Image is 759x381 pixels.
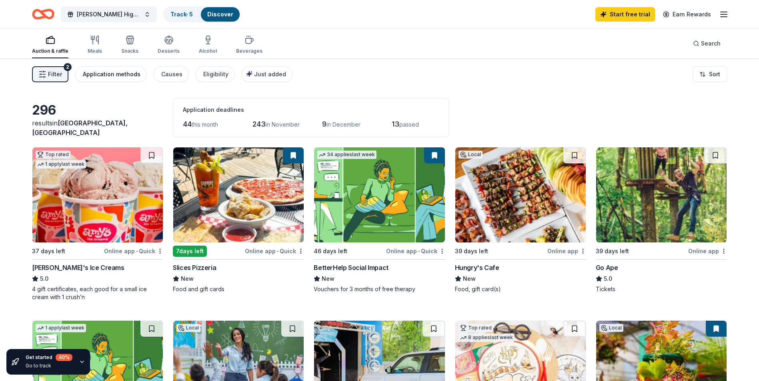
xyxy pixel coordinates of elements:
div: Local [599,324,623,332]
span: • [136,248,138,254]
img: Image for Hungry's Cafe [455,147,586,242]
div: Online app Quick [104,246,163,256]
div: Get started [26,354,72,361]
span: 9 [322,120,326,128]
img: Image for BetterHelp Social Impact [314,147,445,242]
div: 40 % [56,354,72,361]
button: Eligibility [195,66,235,82]
span: New [322,274,334,284]
a: Image for Amy's Ice CreamsTop rated1 applylast week37 days leftOnline app•Quick[PERSON_NAME]'s Ic... [32,147,163,301]
span: passed [399,121,419,128]
div: results [32,118,163,137]
div: Snacks [121,48,138,54]
div: 1 apply last week [36,160,86,169]
button: Alcohol [199,32,217,58]
div: Top rated [36,151,70,159]
button: Auction & raffle [32,32,68,58]
div: Local [459,151,483,159]
button: Causes [153,66,189,82]
button: Search [687,36,727,52]
div: Causes [161,69,182,79]
div: Application deadlines [183,105,439,115]
a: Image for Hungry's CafeLocal39 days leftOnline appHungry's CafeNewFood, gift card(s) [455,147,586,293]
img: Image for Amy's Ice Creams [32,147,163,242]
span: in [32,119,128,137]
div: Tickets [596,285,727,293]
img: Image for Go Ape [596,147,727,242]
a: Track· 5 [170,11,193,18]
button: Desserts [158,32,180,58]
span: • [418,248,420,254]
span: Just added [254,71,286,77]
div: Desserts [158,48,180,54]
div: Beverages [236,48,262,54]
div: 2 [64,63,72,71]
a: Discover [207,11,233,18]
div: 46 days left [314,246,347,256]
div: Top rated [459,324,493,332]
div: Application methods [83,69,140,79]
a: Image for Slices Pizzeria7days leftOnline app•QuickSlices PizzeriaNewFood and gift cards [173,147,304,293]
button: Application methods [75,66,147,82]
span: in December [326,121,360,128]
button: Track· 5Discover [163,6,240,22]
span: Sort [709,69,720,79]
div: 296 [32,102,163,118]
span: 13 [392,120,399,128]
a: Home [32,5,54,24]
span: 5.0 [40,274,48,284]
button: Beverages [236,32,262,58]
button: Sort [693,66,727,82]
img: Image for Slices Pizzeria [173,147,304,242]
div: Online app [688,246,727,256]
a: Start free trial [595,7,655,22]
span: Search [701,39,721,48]
div: Food and gift cards [173,285,304,293]
div: 1 apply last week [36,324,86,332]
span: this month [192,121,218,128]
span: Filter [48,69,62,79]
span: New [463,274,476,284]
div: Online app [547,246,586,256]
div: Go Ape [596,263,618,272]
span: [PERSON_NAME] High School Project Graduation [77,10,141,19]
div: Food, gift card(s) [455,285,586,293]
div: Local [176,324,200,332]
span: 5.0 [604,274,612,284]
div: Meals [88,48,102,54]
div: 34 applies last week [317,151,376,159]
button: Meals [88,32,102,58]
div: 7 days left [173,246,207,257]
div: 39 days left [455,246,488,256]
button: Snacks [121,32,138,58]
button: [PERSON_NAME] High School Project Graduation [61,6,157,22]
div: Vouchers for 3 months of free therapy [314,285,445,293]
button: Filter2 [32,66,68,82]
div: 8 applies last week [459,333,515,342]
div: Online app Quick [386,246,445,256]
div: 37 days left [32,246,65,256]
div: Eligibility [203,69,228,79]
span: • [277,248,278,254]
span: 44 [183,120,192,128]
div: Auction & raffle [32,48,68,54]
div: Go to track [26,363,72,369]
div: Slices Pizzeria [173,263,216,272]
div: 4 gift certificates, each good for a small ice cream with 1 crush’n [32,285,163,301]
a: Earn Rewards [658,7,716,22]
a: Image for BetterHelp Social Impact34 applieslast week46 days leftOnline app•QuickBetterHelp Socia... [314,147,445,293]
span: 243 [252,120,266,128]
div: Online app Quick [245,246,304,256]
div: Alcohol [199,48,217,54]
div: [PERSON_NAME]'s Ice Creams [32,263,124,272]
span: in November [266,121,300,128]
button: Just added [241,66,292,82]
div: 39 days left [596,246,629,256]
div: BetterHelp Social Impact [314,263,388,272]
div: Hungry's Cafe [455,263,499,272]
span: [GEOGRAPHIC_DATA], [GEOGRAPHIC_DATA] [32,119,128,137]
span: New [181,274,194,284]
a: Image for Go Ape39 days leftOnline appGo Ape5.0Tickets [596,147,727,293]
